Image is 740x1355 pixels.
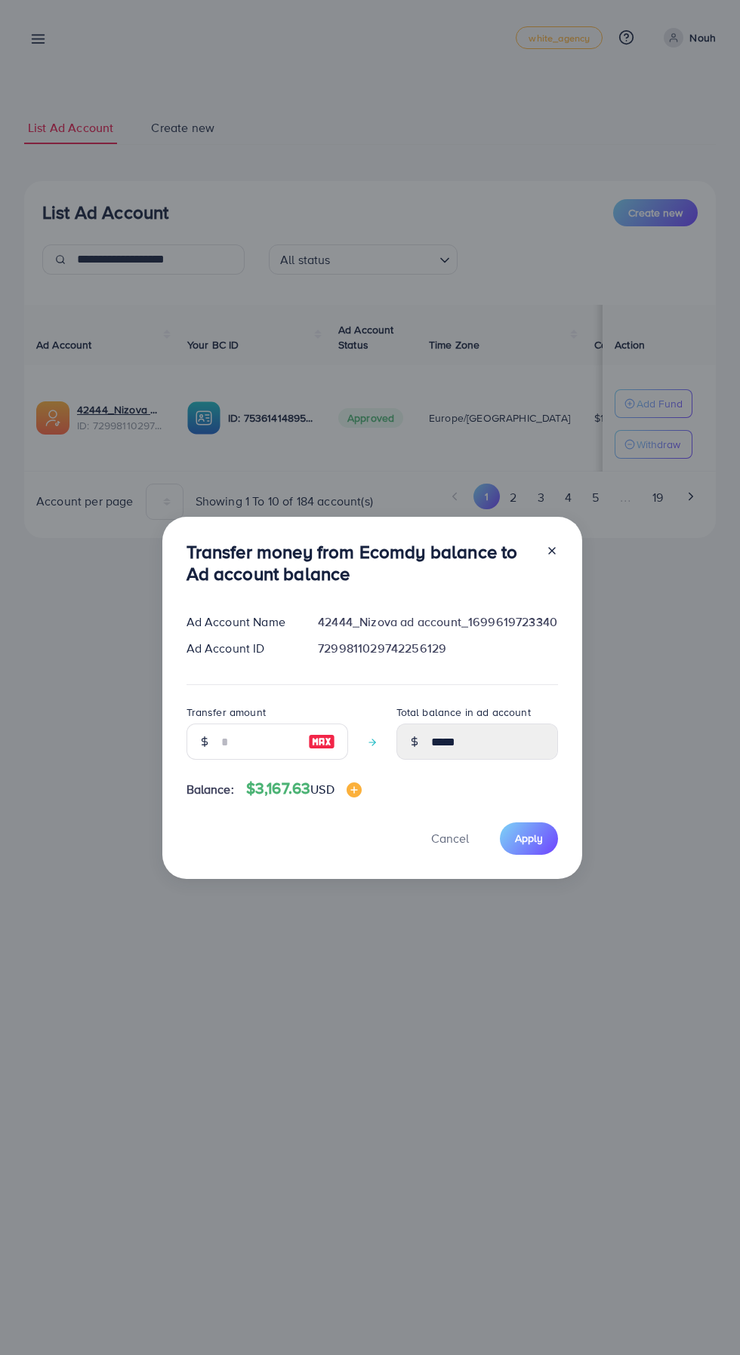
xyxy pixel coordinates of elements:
[396,705,531,720] label: Total balance in ad account
[174,613,307,631] div: Ad Account Name
[676,1287,729,1344] iframe: Chat
[187,781,234,798] span: Balance:
[412,822,488,855] button: Cancel
[500,822,558,855] button: Apply
[187,705,266,720] label: Transfer amount
[515,831,543,846] span: Apply
[347,782,362,797] img: image
[308,733,335,751] img: image
[306,613,569,631] div: 42444_Nizova ad account_1699619723340
[306,640,569,657] div: 7299811029742256129
[187,541,534,585] h3: Transfer money from Ecomdy balance to Ad account balance
[174,640,307,657] div: Ad Account ID
[431,830,469,846] span: Cancel
[246,779,362,798] h4: $3,167.63
[310,781,334,797] span: USD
